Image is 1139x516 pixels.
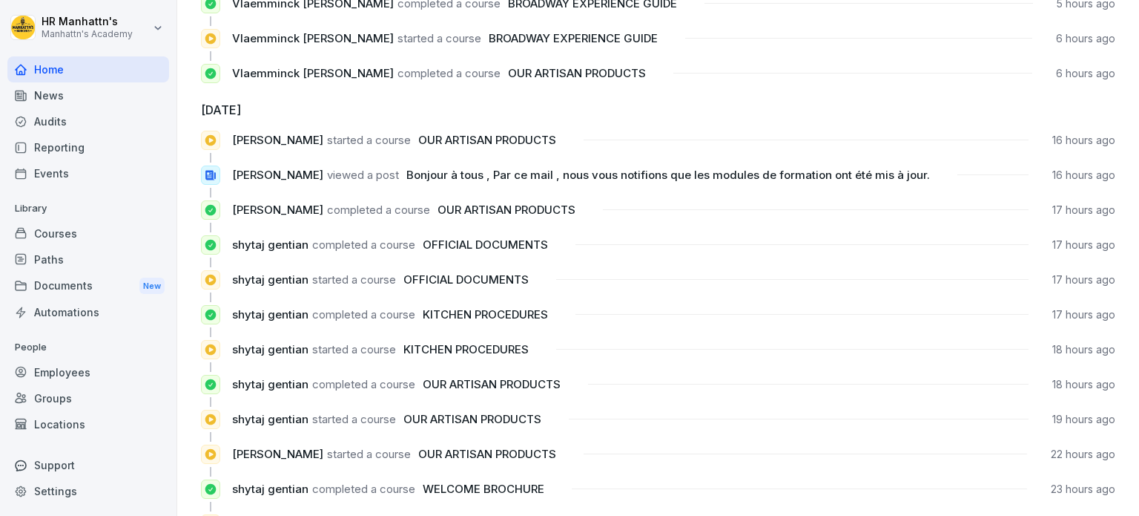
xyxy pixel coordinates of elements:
span: KITCHEN PROCEDURES [403,342,529,356]
div: Support [7,452,169,478]
span: OFFICIAL DOCUMENTS [403,272,529,287]
a: Settings [7,478,169,504]
span: shytaj gentian [232,342,308,356]
span: OUR ARTISAN PRODUCTS [418,133,556,147]
span: started a course [327,447,411,461]
span: OFFICIAL DOCUMENTS [423,238,548,252]
span: Vlaemminck [PERSON_NAME] [232,31,394,45]
span: shytaj gentian [232,272,308,287]
span: OUR ARTISAN PRODUCTS [403,412,541,426]
p: 17 hours ago [1052,238,1115,252]
span: OUR ARTISAN PRODUCTS [508,66,646,80]
span: [PERSON_NAME] [232,447,323,461]
a: Employees [7,359,169,385]
span: OUR ARTISAN PRODUCTS [423,377,561,391]
span: [PERSON_NAME] [232,133,323,147]
p: 6 hours ago [1056,66,1115,81]
span: completed a course [397,66,501,80]
span: started a course [312,412,396,426]
span: started a course [397,31,481,45]
p: 17 hours ago [1052,203,1115,218]
span: started a course [312,342,396,356]
span: shytaj gentian [232,238,308,252]
span: completed a course [327,203,430,217]
span: completed a course [312,307,415,321]
a: Home [7,56,169,82]
div: New [139,278,165,295]
span: [PERSON_NAME] [232,203,323,217]
a: Events [7,160,169,186]
span: shytaj gentian [232,482,308,496]
p: 6 hours ago [1056,31,1115,46]
p: 19 hours ago [1052,412,1115,427]
p: 18 hours ago [1052,377,1115,392]
a: Paths [7,246,169,272]
a: Automations [7,299,169,325]
h6: [DATE] [201,101,1115,119]
p: 23 hours ago [1051,482,1115,497]
a: Locations [7,411,169,437]
p: HR Manhattn's [42,16,133,28]
a: Reporting [7,134,169,160]
p: 17 hours ago [1052,307,1115,322]
span: started a course [312,272,396,287]
span: started a course [327,133,411,147]
span: shytaj gentian [232,307,308,321]
a: DocumentsNew [7,272,169,300]
span: completed a course [312,482,415,496]
p: 17 hours ago [1052,272,1115,287]
p: Library [7,197,169,221]
div: Documents [7,272,169,300]
span: WELCOME BROCHURE [423,482,544,496]
span: completed a course [312,377,415,391]
p: Manhattn's Academy [42,29,133,39]
p: 16 hours ago [1052,168,1115,183]
span: OUR ARTISAN PRODUCTS [418,447,556,461]
span: Vlaemminck [PERSON_NAME] [232,66,394,80]
p: People [7,336,169,359]
p: 22 hours ago [1051,447,1115,462]
span: completed a course [312,238,415,252]
span: OUR ARTISAN PRODUCTS [438,203,575,217]
span: viewed a post [327,168,399,182]
span: Bonjour à tous , Par ce mail , nous vous notifions que les modules de formation ont été mis à jour. [406,168,930,182]
a: Audits [7,108,169,134]
span: [PERSON_NAME] [232,168,323,182]
p: 18 hours ago [1052,342,1115,357]
a: Courses [7,221,169,246]
span: shytaj gentian [232,412,308,426]
span: KITCHEN PROCEDURES [423,307,548,321]
a: News [7,82,169,108]
span: BROADWAY EXPERIENCE GUIDE [489,31,658,45]
span: shytaj gentian [232,377,308,391]
p: 16 hours ago [1052,133,1115,148]
a: Groups [7,385,169,411]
